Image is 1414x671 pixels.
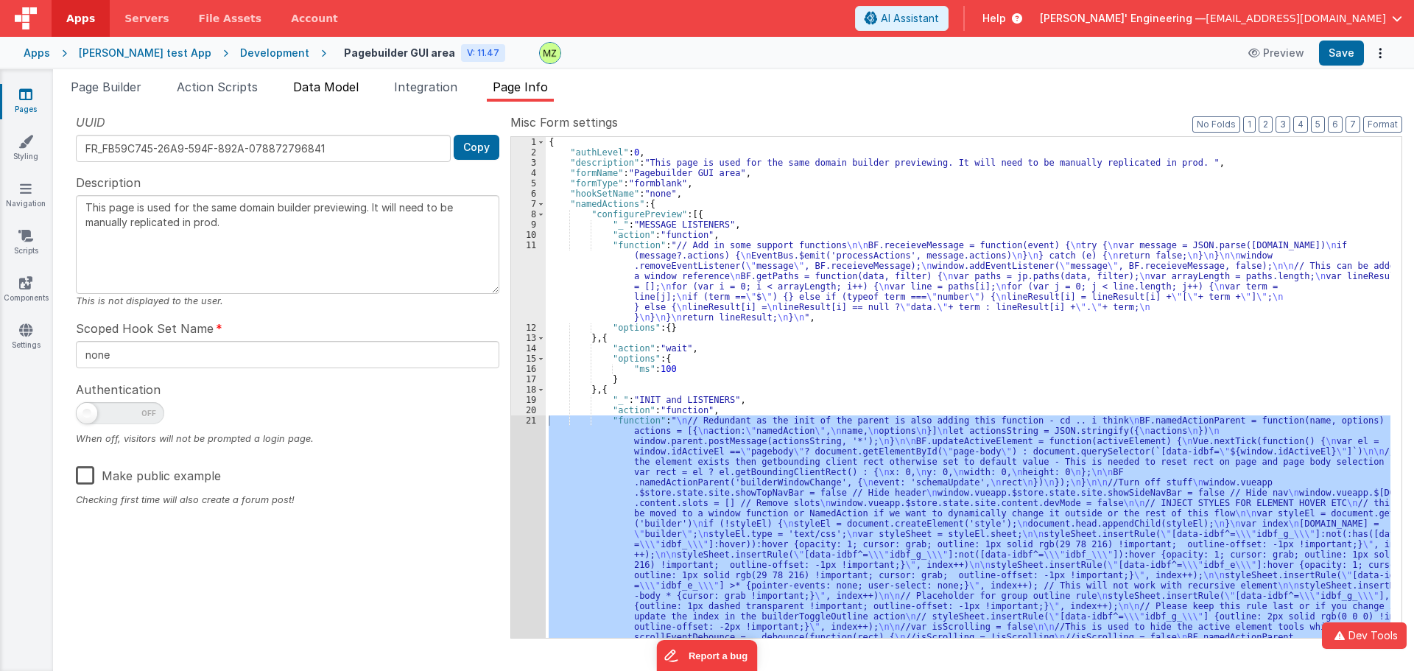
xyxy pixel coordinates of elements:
button: 5 [1311,116,1325,133]
span: Authentication [76,381,161,398]
div: 12 [511,323,546,333]
label: Make public example [76,457,221,489]
div: [PERSON_NAME] test App [79,46,211,60]
button: Dev Tools [1322,622,1407,649]
span: Misc Form settings [510,113,618,131]
div: 8 [511,209,546,219]
button: Copy [454,135,499,160]
button: Options [1370,43,1390,63]
div: 10 [511,230,546,240]
span: Integration [394,80,457,94]
div: 17 [511,374,546,384]
button: 7 [1346,116,1360,133]
div: 19 [511,395,546,405]
div: 14 [511,343,546,354]
div: 2 [511,147,546,158]
span: Apps [66,11,95,26]
button: Preview [1239,41,1313,65]
iframe: Marker.io feedback button [657,640,758,671]
div: When off, visitors will not be prompted a login page. [76,432,499,446]
div: Development [240,46,309,60]
div: 7 [511,199,546,209]
div: This is not displayed to the user. [76,294,499,308]
span: UUID [76,113,105,131]
button: 6 [1328,116,1343,133]
div: Checking first time will also create a forum post! [76,493,499,507]
div: 20 [511,405,546,415]
div: 11 [511,240,546,323]
div: 13 [511,333,546,343]
span: [EMAIL_ADDRESS][DOMAIN_NAME] [1206,11,1386,26]
div: 6 [511,189,546,199]
span: Help [982,11,1006,26]
button: Format [1363,116,1402,133]
span: Page Info [493,80,548,94]
div: 18 [511,384,546,395]
span: [PERSON_NAME]' Engineering — [1040,11,1206,26]
button: Save [1319,41,1364,66]
div: Apps [24,46,50,60]
span: AI Assistant [881,11,939,26]
button: AI Assistant [855,6,949,31]
h4: Pagebuilder GUI area [344,47,455,58]
span: Scoped Hook Set Name [76,320,214,337]
button: [PERSON_NAME]' Engineering — [EMAIL_ADDRESS][DOMAIN_NAME] [1040,11,1402,26]
span: Data Model [293,80,359,94]
span: File Assets [199,11,262,26]
div: V: 11.47 [461,44,505,62]
span: Servers [124,11,169,26]
span: Description [76,174,141,192]
span: Action Scripts [177,80,258,94]
button: 1 [1243,116,1256,133]
div: 16 [511,364,546,374]
div: 15 [511,354,546,364]
button: 4 [1293,116,1308,133]
div: 4 [511,168,546,178]
button: 2 [1259,116,1273,133]
div: 1 [511,137,546,147]
button: 3 [1276,116,1290,133]
div: 3 [511,158,546,168]
img: e6f0a7b3287e646a671e5b5b3f58e766 [540,43,560,63]
button: No Folds [1192,116,1240,133]
span: Page Builder [71,80,141,94]
div: 9 [511,219,546,230]
div: 5 [511,178,546,189]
